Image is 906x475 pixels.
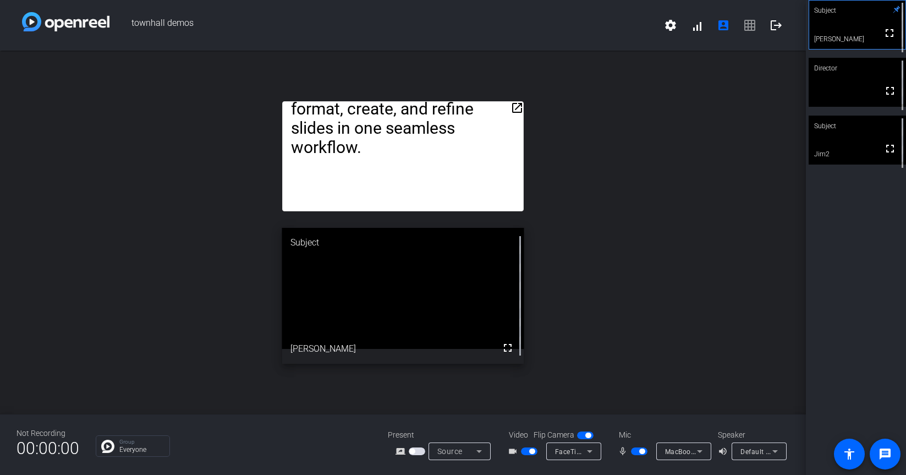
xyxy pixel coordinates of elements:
[119,446,164,453] p: Everyone
[878,447,892,461] mat-icon: message
[718,445,731,458] mat-icon: volume_up
[388,429,498,441] div: Present
[22,12,109,31] img: white-gradient.svg
[809,116,906,137] div: Subject
[17,435,79,462] span: 00:00:00
[437,447,463,456] span: Source
[664,19,677,32] mat-icon: settings
[883,26,896,40] mat-icon: fullscreen
[282,228,524,258] div: Subject
[17,428,79,439] div: Not Recording
[555,447,668,456] span: FaceTime HD Camera (C4E1:9BFB)
[883,142,897,155] mat-icon: fullscreen
[740,447,871,456] span: Default - MacBook Air Speakers (Built-in)
[618,445,631,458] mat-icon: mic_none
[508,445,521,458] mat-icon: videocam_outline
[509,429,528,441] span: Video
[101,440,114,453] img: Chat Icon
[501,341,514,354] mat-icon: fullscreen
[109,12,657,39] span: townhall demos
[396,445,409,458] mat-icon: screen_share_outline
[770,19,783,32] mat-icon: logout
[718,429,784,441] div: Speaker
[717,19,730,32] mat-icon: account_box
[665,447,775,456] span: MacBook Air Microphone (Built-in)
[843,447,856,461] mat-icon: accessibility
[534,429,574,441] span: Flip Camera
[684,12,710,39] button: signal_cellular_alt
[883,84,897,97] mat-icon: fullscreen
[119,439,164,445] p: Group
[809,58,906,79] div: Director
[608,429,718,441] div: Mic
[510,101,524,114] mat-icon: open_in_new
